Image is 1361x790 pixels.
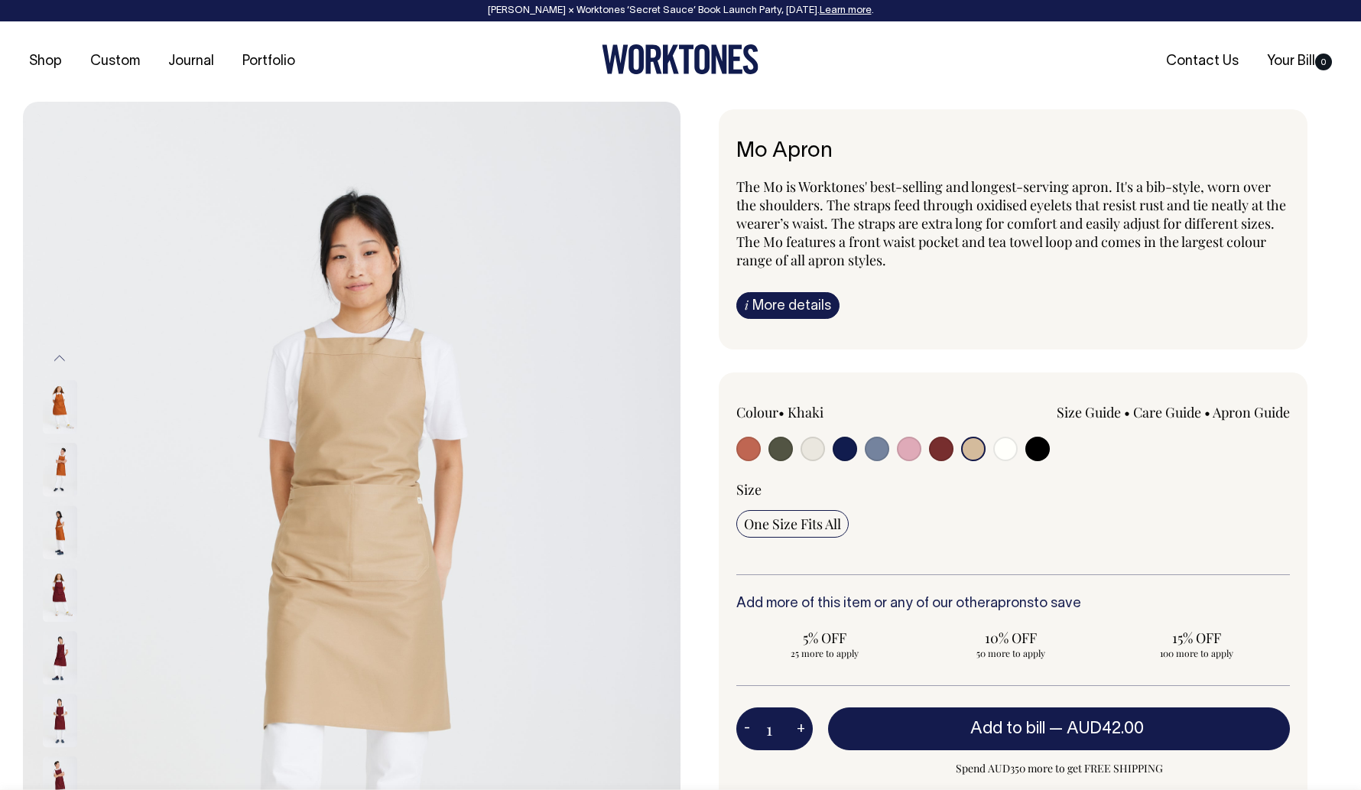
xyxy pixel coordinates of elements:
a: Custom [84,49,146,74]
a: Portfolio [236,49,301,74]
input: 10% OFF 50 more to apply [922,624,1099,664]
span: • [1124,403,1130,421]
div: Size [736,480,1290,499]
span: 25 more to apply [744,647,905,659]
input: One Size Fits All [736,510,849,538]
label: Khaki [788,403,823,421]
span: 10% OFF [930,629,1091,647]
span: The Mo is Worktones' best-selling and longest-serving apron. It's a bib-style, worn over the shou... [736,177,1286,269]
div: Colour [736,403,958,421]
a: Shop [23,49,68,74]
span: AUD42.00 [1067,721,1144,736]
span: • [778,403,784,421]
span: Add to bill [970,721,1045,736]
span: — [1049,721,1148,736]
span: • [1204,403,1210,421]
a: Your Bill0 [1261,49,1338,74]
a: Contact Us [1160,49,1245,74]
input: 15% OFF 100 more to apply [1109,624,1285,664]
a: Learn more [820,6,872,15]
img: rust [43,380,77,434]
span: 0 [1315,54,1332,70]
a: iMore details [736,292,840,319]
a: aprons [990,597,1034,610]
h6: Add more of this item or any of our other to save [736,597,1290,612]
img: burgundy [43,568,77,622]
span: 100 more to apply [1116,647,1278,659]
img: burgundy [43,694,77,747]
button: Add to bill —AUD42.00 [828,707,1290,750]
img: rust [43,443,77,496]
span: i [745,297,749,313]
a: Journal [162,49,220,74]
button: + [789,714,813,744]
img: burgundy [43,631,77,684]
a: Care Guide [1133,403,1201,421]
span: 15% OFF [1116,629,1278,647]
button: - [736,714,758,744]
a: Size Guide [1057,403,1121,421]
img: rust [43,506,77,559]
button: Previous [48,341,71,375]
span: 50 more to apply [930,647,1091,659]
span: 5% OFF [744,629,905,647]
span: One Size Fits All [744,515,841,533]
h1: Mo Apron [736,140,1290,164]
input: 5% OFF 25 more to apply [736,624,913,664]
span: Spend AUD350 more to get FREE SHIPPING [828,759,1290,778]
div: [PERSON_NAME] × Worktones ‘Secret Sauce’ Book Launch Party, [DATE]. . [15,5,1346,16]
a: Apron Guide [1213,403,1290,421]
